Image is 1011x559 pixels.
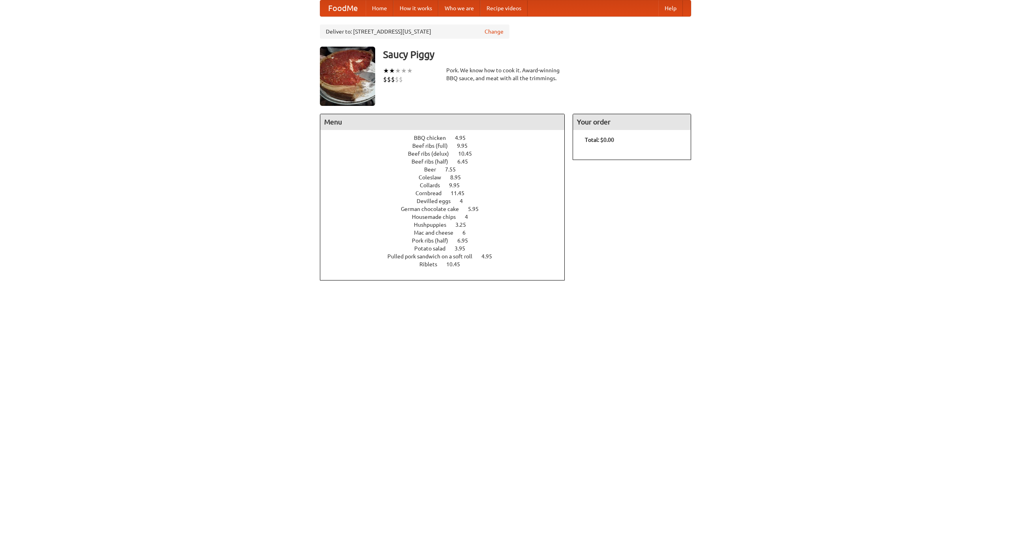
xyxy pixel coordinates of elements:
a: Mac and cheese 6 [414,230,480,236]
a: Riblets 10.45 [419,261,475,267]
h3: Saucy Piggy [383,47,691,62]
span: Housemade chips [412,214,464,220]
span: 6.95 [457,237,476,244]
span: Cornbread [415,190,449,196]
span: 4.95 [455,135,474,141]
span: 6.45 [457,158,476,165]
a: German chocolate cake 5.95 [401,206,493,212]
li: ★ [401,66,407,75]
span: 3.95 [455,245,473,252]
a: Change [485,28,504,36]
span: 4 [460,198,471,204]
li: ★ [383,66,389,75]
span: 10.45 [446,261,468,267]
span: 9.95 [457,143,475,149]
a: Coleslaw 8.95 [419,174,475,181]
li: ★ [395,66,401,75]
a: Who we are [438,0,480,16]
a: Beef ribs (delux) 10.45 [408,151,487,157]
span: 10.45 [458,151,480,157]
span: 9.95 [449,182,468,188]
a: Home [366,0,393,16]
a: Help [658,0,683,16]
span: BBQ chicken [414,135,454,141]
li: $ [387,75,391,84]
span: 11.45 [451,190,472,196]
a: Collards 9.95 [420,182,474,188]
b: Total: $0.00 [585,137,614,143]
span: 7.55 [445,166,464,173]
span: Beef ribs (full) [412,143,456,149]
span: 5.95 [468,206,487,212]
a: Housemade chips 4 [412,214,483,220]
div: Pork. We know how to cook it. Award-winning BBQ sauce, and meat with all the trimmings. [446,66,565,82]
h4: Your order [573,114,691,130]
span: Devilled eggs [417,198,459,204]
a: Hushpuppies 3.25 [414,222,481,228]
span: 3.25 [455,222,474,228]
span: 4 [465,214,476,220]
span: Beef ribs (delux) [408,151,457,157]
li: $ [399,75,403,84]
a: Recipe videos [480,0,528,16]
div: Deliver to: [STREET_ADDRESS][US_STATE] [320,24,509,39]
li: $ [395,75,399,84]
h4: Menu [320,114,564,130]
a: BBQ chicken 4.95 [414,135,480,141]
span: Beer [424,166,444,173]
span: 8.95 [450,174,469,181]
a: Potato salad 3.95 [414,245,480,252]
img: angular.jpg [320,47,375,106]
a: Pulled pork sandwich on a soft roll 4.95 [387,253,507,260]
span: German chocolate cake [401,206,467,212]
span: Hushpuppies [414,222,454,228]
span: Potato salad [414,245,453,252]
span: 4.95 [481,253,500,260]
span: Pulled pork sandwich on a soft roll [387,253,480,260]
span: Mac and cheese [414,230,461,236]
span: 6 [462,230,474,236]
span: Pork ribs (half) [412,237,456,244]
a: FoodMe [320,0,366,16]
a: Beef ribs (half) 6.45 [412,158,483,165]
span: Beef ribs (half) [412,158,456,165]
a: Beef ribs (full) 9.95 [412,143,482,149]
span: Collards [420,182,448,188]
li: ★ [407,66,413,75]
li: ★ [389,66,395,75]
a: Cornbread 11.45 [415,190,479,196]
li: $ [391,75,395,84]
span: Coleslaw [419,174,449,181]
a: Devilled eggs 4 [417,198,477,204]
li: $ [383,75,387,84]
a: How it works [393,0,438,16]
span: Riblets [419,261,445,267]
a: Pork ribs (half) 6.95 [412,237,483,244]
a: Beer 7.55 [424,166,470,173]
